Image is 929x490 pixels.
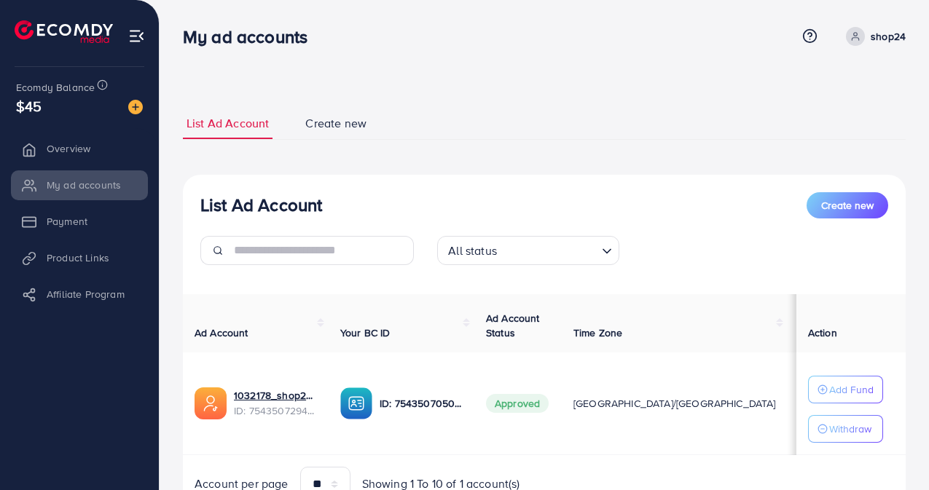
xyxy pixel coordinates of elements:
span: Ecomdy Balance [16,80,95,95]
p: ID: 7543507050098327553 [380,395,463,412]
img: menu [128,28,145,44]
span: ID: 7543507294777589776 [234,403,317,418]
img: ic-ba-acc.ded83a64.svg [340,387,372,419]
p: Add Fund [829,381,874,398]
span: Ad Account [195,325,248,340]
span: [GEOGRAPHIC_DATA]/[GEOGRAPHIC_DATA] [573,396,776,411]
img: ic-ads-acc.e4c84228.svg [195,387,227,419]
span: Time Zone [573,325,622,340]
span: Your BC ID [340,325,391,340]
img: image [128,100,143,114]
span: List Ad Account [187,115,269,132]
span: $45 [16,95,42,116]
span: Create new [305,115,366,132]
a: shop24 [840,27,906,46]
h3: My ad accounts [183,26,319,47]
span: All status [445,240,500,261]
span: Action [808,325,837,340]
h3: List Ad Account [200,194,322,216]
p: shop24 [871,28,906,45]
p: Withdraw [829,420,871,438]
span: Ad Account Status [486,311,540,340]
button: Create new [807,192,888,218]
span: Create new [821,198,874,213]
img: logo [15,20,113,43]
div: Search for option [437,236,619,265]
button: Withdraw [808,415,883,443]
div: <span class='underline'>1032178_shop24now_1756359704652</span></br>7543507294777589776 [234,388,317,418]
input: Search for option [501,237,596,261]
button: Add Fund [808,376,883,403]
span: Approved [486,394,549,413]
a: 1032178_shop24now_1756359704652 [234,388,317,403]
